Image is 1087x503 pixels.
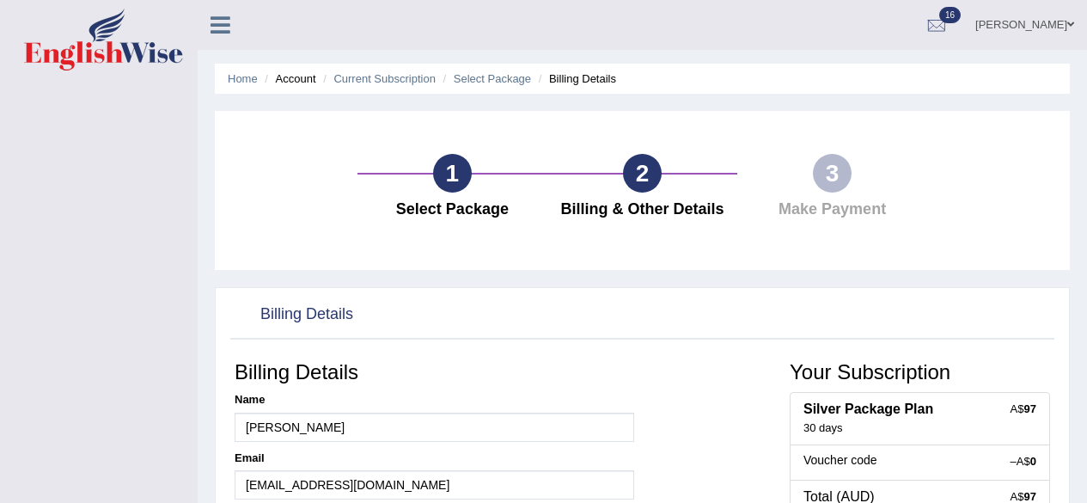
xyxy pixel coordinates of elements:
[803,421,1036,436] div: 30 days
[939,7,961,23] span: 16
[1011,454,1036,469] div: –A$
[1011,402,1036,417] div: A$
[454,72,531,85] a: Select Package
[1024,490,1036,503] strong: 97
[746,201,919,218] h4: Make Payment
[556,201,729,218] h4: Billing & Other Details
[813,154,852,193] div: 3
[228,72,258,85] a: Home
[803,402,933,416] b: Silver Package Plan
[260,71,315,87] li: Account
[235,302,353,328] h2: Billing Details
[623,154,662,193] div: 2
[433,154,472,193] div: 1
[333,72,436,85] a: Current Subscription
[235,392,265,408] label: Name
[235,451,265,466] label: Email
[1024,402,1036,415] strong: 97
[366,201,539,218] h4: Select Package
[1030,455,1036,468] strong: 0
[534,71,616,87] li: Billing Details
[803,454,1036,467] h5: Voucher code
[790,361,1050,383] h3: Your Subscription
[235,361,634,383] h3: Billing Details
